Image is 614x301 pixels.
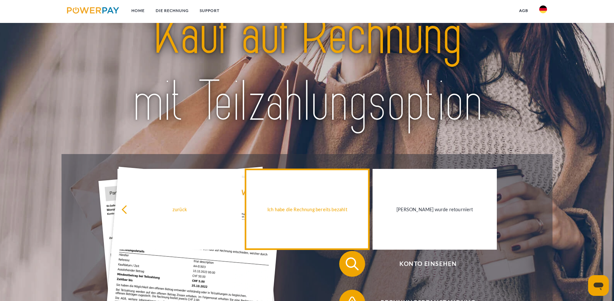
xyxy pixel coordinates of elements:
a: agb [514,5,534,16]
div: zurück [121,205,238,214]
a: SUPPORT [194,5,225,16]
img: qb_search.svg [344,256,360,272]
a: Home [126,5,150,16]
span: Konto einsehen [349,251,507,277]
button: Konto einsehen [339,251,508,277]
div: [PERSON_NAME] wurde retourniert [376,205,493,214]
div: Ich habe die Rechnung bereits bezahlt [249,205,365,214]
a: DIE RECHNUNG [150,5,194,16]
iframe: Schaltfläche zum Öffnen des Messaging-Fensters [588,275,609,296]
img: de [539,5,547,13]
img: logo-powerpay.svg [67,7,119,14]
